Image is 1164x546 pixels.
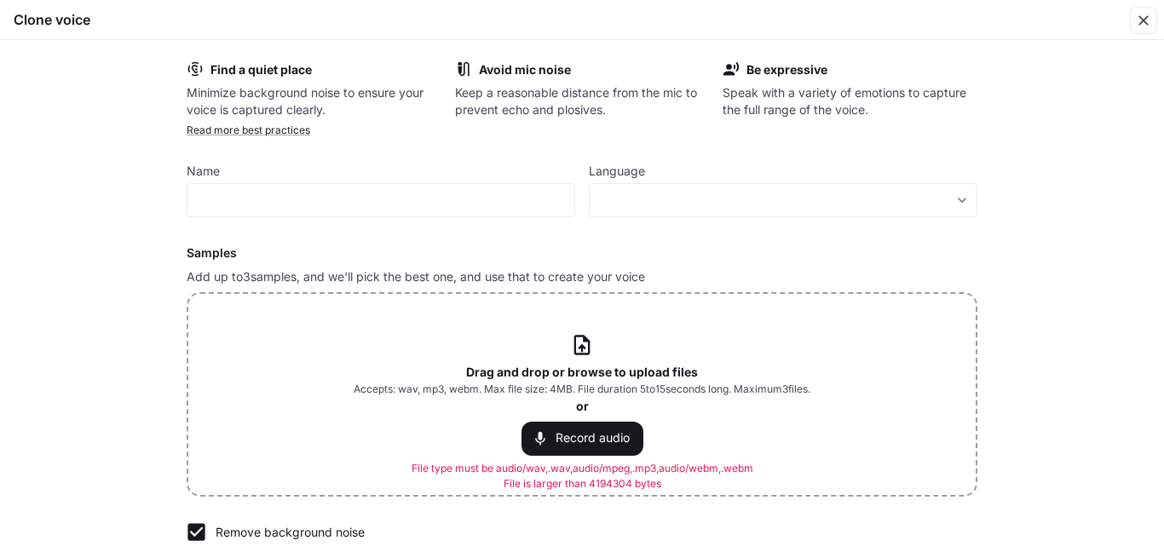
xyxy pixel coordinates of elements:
p: File is larger than 4194304 bytes [412,476,753,491]
span: Accepts: wav, mp3, webm. Max file size: 4MB. File duration 5 to 15 seconds long. Maximum 3 files. [354,381,810,398]
p: Add up to 3 samples, and we'll pick the best one, and use that to create your voice [187,268,977,285]
p: File type must be audio/wav,.wav,audio/mpeg,.mp3,audio/webm,.webm [412,461,753,476]
b: Find a quiet place [210,62,312,77]
p: Keep a reasonable distance from the mic to prevent echo and plosives. [455,84,710,118]
h6: Samples [187,244,977,262]
p: Name [187,165,220,177]
button: Record audio [521,422,643,456]
div: ​ [590,192,977,209]
b: Avoid mic noise [479,62,571,77]
b: Drag and drop or browse to upload files [466,365,698,379]
b: or [576,399,589,413]
h5: Clone voice [14,10,90,29]
a: Read more best practices [187,124,310,136]
p: Language [589,165,645,177]
p: Speak with a variety of emotions to capture the full range of the voice. [723,84,977,118]
p: Minimize background noise to ensure your voice is captured clearly. [187,84,441,118]
b: Be expressive [746,62,827,77]
p: Remove background noise [216,524,365,541]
